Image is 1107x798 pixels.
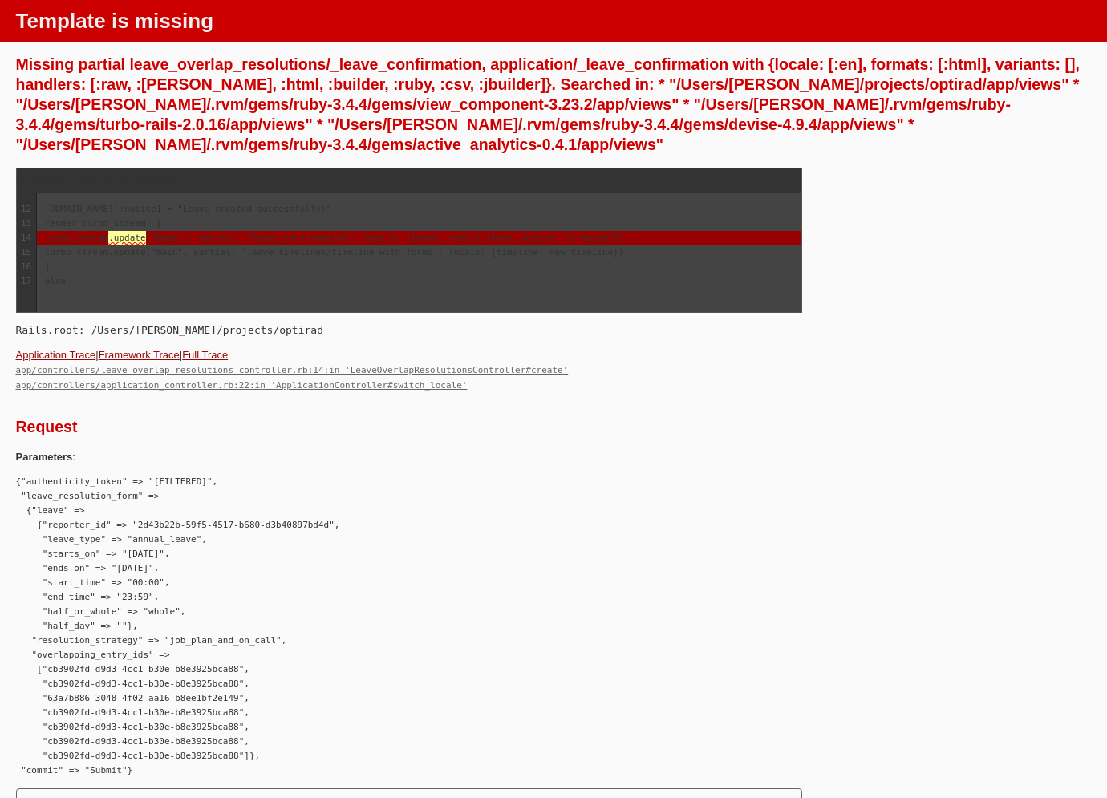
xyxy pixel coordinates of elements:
div: [DOMAIN_NAME][:notice] = "Leave created successfully!" [37,202,801,217]
h1: Template is missing [16,10,1092,33]
div: Extracted source (around line ): [17,168,801,193]
p: : [16,450,1092,464]
span: 14 [21,233,31,243]
div: turbo_stream.update("main", partial: "leave_timelines/timeline_with_forms", locals: {timeline: ne... [37,245,801,260]
div: ] [37,260,801,274]
h2: Missing partial leave_overlap_resolutions/_leave_confirmation, application/_leave_confirmation wi... [16,55,1092,155]
pre: {"authenticity_token" => "[FILTERED]", "leave_resolution_form" => {"leave" => {"reporter_id" => "... [16,475,1092,778]
code: Rails.root: /Users/[PERSON_NAME]/projects/optirad [16,324,324,336]
a: Framework Trace [99,349,180,361]
span: 13 [21,218,31,229]
h2: Request [16,417,1092,437]
span: 15 [21,247,31,257]
span: 16 [21,261,31,272]
a: Application Trace [16,349,96,361]
span: 17 [21,276,31,286]
div: render turbo_stream: [ [37,217,801,231]
span: .update [108,231,145,245]
a: Full Trace [182,349,228,361]
div: | | [16,348,1092,393]
a: app/controllers/application_controller.rb:22:in 'ApplicationController#switch_locale' [16,380,468,391]
div: turbo_stream ("modal", partial: "leave_confirmation", locals: {leave: result.leave, action: "crea... [37,231,801,245]
strong: #14 [158,175,176,187]
b: Parameters [16,451,73,463]
div: else [37,274,801,289]
span: 12 [21,204,31,214]
a: app/controllers/leave_overlap_resolutions_controller.rb:14:in 'LeaveOverlapResolutionsController#... [16,365,569,375]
